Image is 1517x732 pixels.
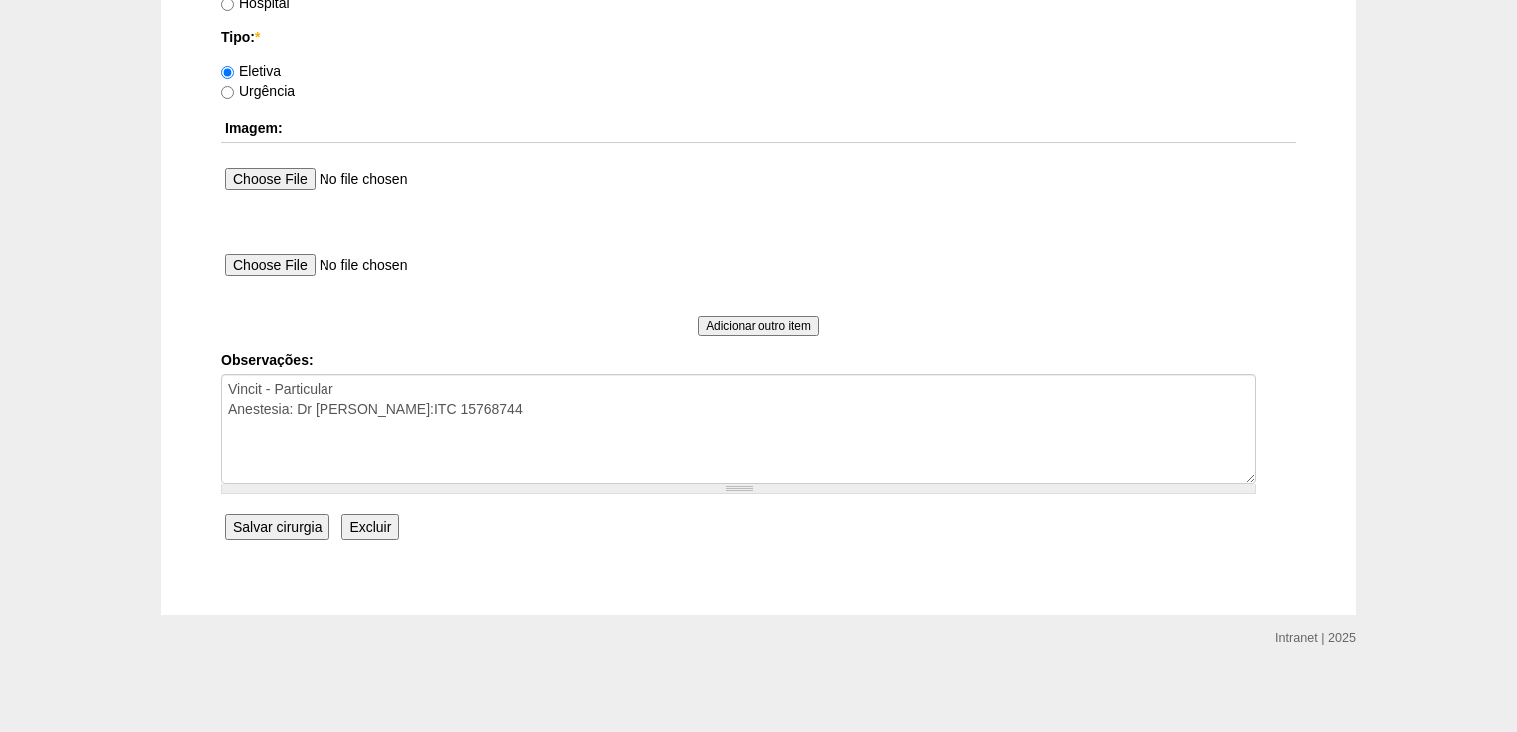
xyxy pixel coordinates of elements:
[221,350,1296,369] label: Observações:
[221,66,234,79] input: Eletiva
[221,63,281,79] label: Eletiva
[341,514,399,540] input: Excluir
[221,374,1256,484] textarea: Vincit - Particular Anestesia: Dr [PERSON_NAME]:ITC 15768744
[221,86,234,99] input: Urgência
[1275,628,1356,648] div: Intranet | 2025
[698,316,819,336] input: Adicionar outro item
[221,115,1296,143] th: Imagem:
[221,27,1296,47] label: Tipo:
[255,29,260,45] span: Este campo é obrigatório.
[225,514,329,540] input: Salvar cirurgia
[221,83,295,99] label: Urgência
